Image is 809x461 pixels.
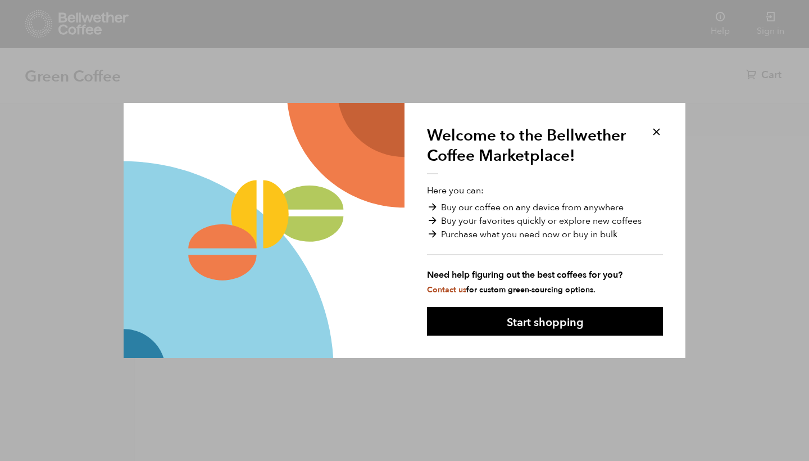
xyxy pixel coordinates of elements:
h1: Welcome to the Bellwether Coffee Marketplace! [427,125,635,175]
strong: Need help figuring out the best coffees for you? [427,268,663,282]
li: Buy your favorites quickly or explore new coffees [427,214,663,228]
small: for custom green-sourcing options. [427,284,596,295]
button: Start shopping [427,307,663,336]
a: Contact us [427,284,466,295]
li: Buy our coffee on any device from anywhere [427,201,663,214]
p: Here you can: [427,184,663,295]
li: Purchase what you need now or buy in bulk [427,228,663,241]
